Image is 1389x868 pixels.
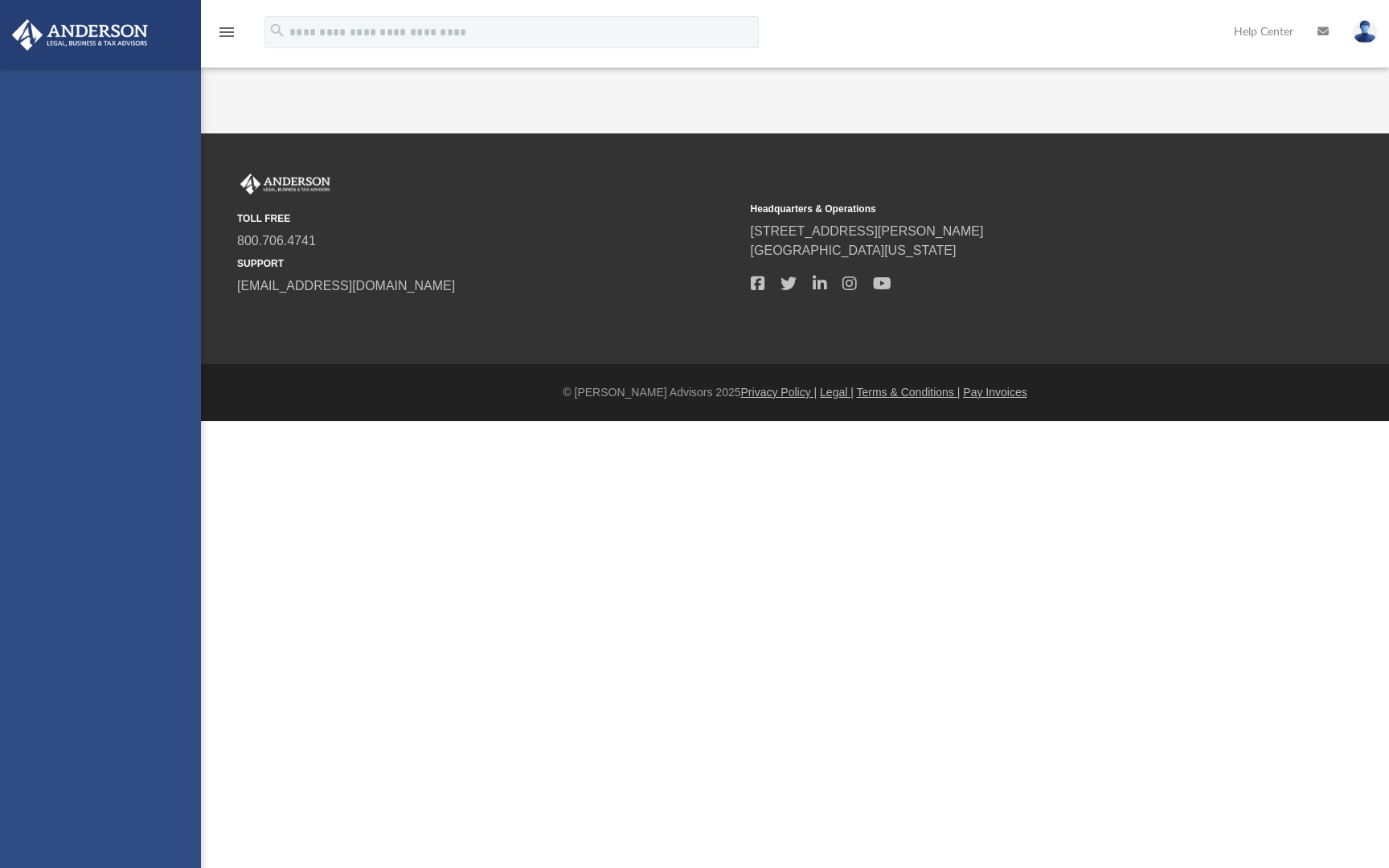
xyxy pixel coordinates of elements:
div: © [PERSON_NAME] Advisors 2025 [201,384,1389,401]
img: User Pic [1353,20,1377,43]
a: [GEOGRAPHIC_DATA][US_STATE] [751,244,957,257]
small: SUPPORT [237,256,740,271]
img: Anderson Advisors Platinum Portal [7,19,153,51]
a: [EMAIL_ADDRESS][DOMAIN_NAME] [237,279,455,293]
small: TOLL FREE [237,211,740,226]
a: 800.706.4741 [237,234,316,248]
small: Headquarters & Operations [751,202,1253,216]
a: Privacy Policy | [741,386,817,399]
a: Legal | [820,386,854,399]
i: menu [217,23,236,42]
a: [STREET_ADDRESS][PERSON_NAME] [751,224,984,238]
i: search [268,22,286,39]
a: Terms & Conditions | [857,386,961,399]
img: Anderson Advisors Platinum Portal [237,174,334,194]
a: menu [217,31,236,42]
a: Pay Invoices [963,386,1026,399]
